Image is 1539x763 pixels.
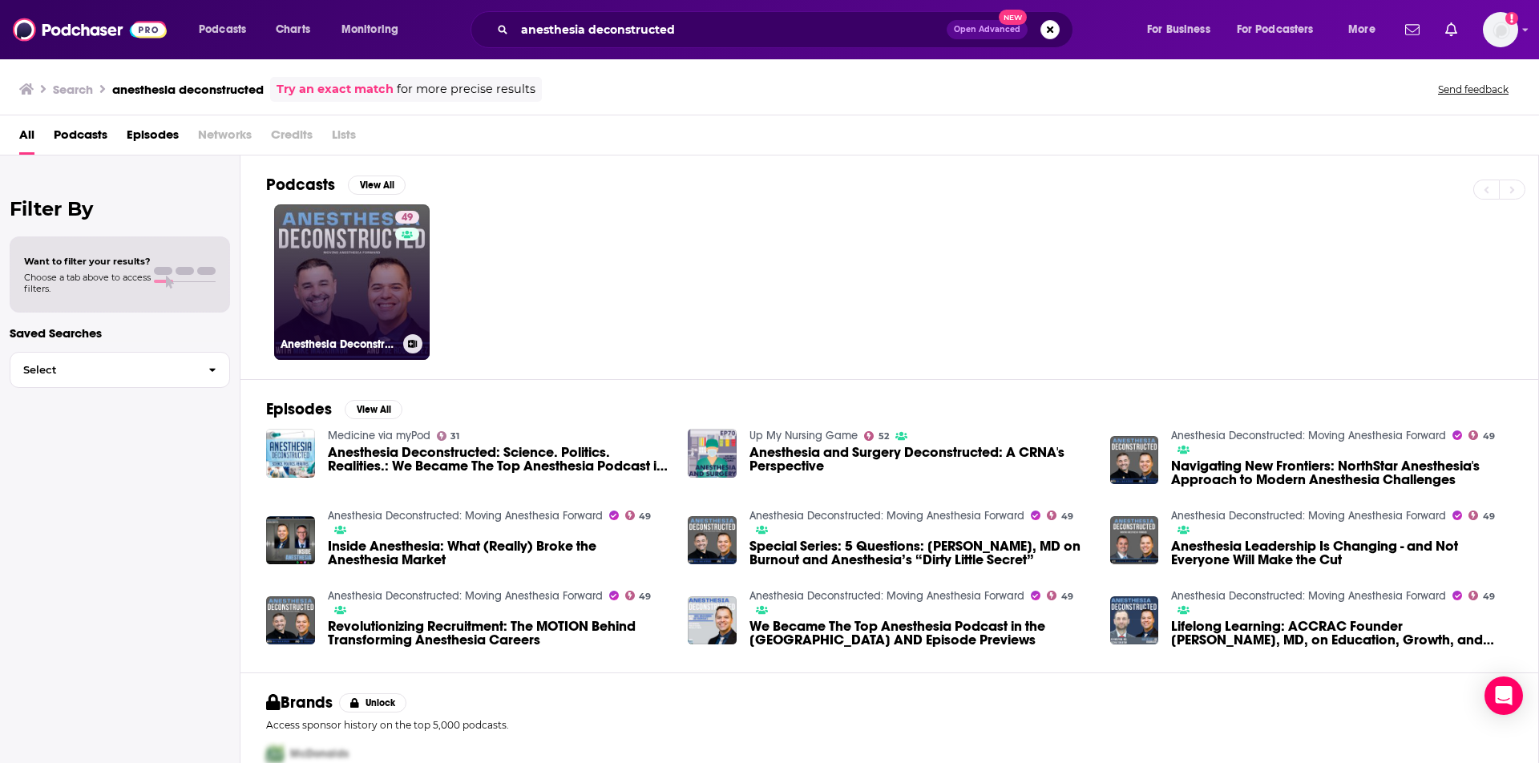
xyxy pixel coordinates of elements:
span: Lists [332,122,356,155]
a: Anesthesia Deconstructed: Moving Anesthesia Forward [328,509,603,523]
svg: Add a profile image [1505,12,1518,25]
button: Show profile menu [1483,12,1518,47]
img: Navigating New Frontiers: NorthStar Anesthesia's Approach to Modern Anesthesia Challenges [1110,436,1159,485]
a: PodcastsView All [266,175,406,195]
span: Open Advanced [954,26,1020,34]
span: Want to filter your results? [24,256,151,267]
h2: Podcasts [266,175,335,195]
a: 49 [395,211,419,224]
span: Special Series: 5 Questions: [PERSON_NAME], MD on Burnout and Anesthesia’s “Dirty Little Secret” [749,539,1091,567]
span: Revolutionizing Recruitment: The MOTION Behind Transforming Anesthesia Careers [328,620,669,647]
button: View All [348,176,406,195]
a: 49 [1047,511,1073,520]
button: Open AdvancedNew [947,20,1028,39]
button: open menu [330,17,419,42]
div: Open Intercom Messenger [1484,676,1523,715]
a: 49 [625,591,652,600]
img: Special Series: 5 Questions: Matt Mazurek, MD on Burnout and Anesthesia’s “Dirty Little Secret” [688,516,737,565]
h2: Brands [266,692,333,713]
a: Show notifications dropdown [1439,16,1464,43]
a: Inside Anesthesia: What (Really) Broke the Anesthesia Market [328,539,669,567]
span: 49 [1483,593,1495,600]
span: Select [10,365,196,375]
a: Anesthesia Deconstructed: Moving Anesthesia Forward [749,589,1024,603]
a: Anesthesia and Surgery Deconstructed: A CRNA's Perspective [749,446,1091,473]
img: User Profile [1483,12,1518,47]
a: 31 [437,431,460,441]
span: Networks [198,122,252,155]
a: Anesthesia Deconstructed: Moving Anesthesia Forward [749,509,1024,523]
span: 49 [639,513,651,520]
a: We Became The Top Anesthesia Podcast in the United States AND Episode Previews [749,620,1091,647]
h3: Search [53,82,93,97]
a: Anesthesia Deconstructed: Science. Politics. Realities.: We Became The Top Anesthesia Podcast in ... [328,446,669,473]
button: open menu [1136,17,1230,42]
a: 49 [1468,591,1495,600]
button: open menu [1337,17,1396,42]
input: Search podcasts, credits, & more... [515,17,947,42]
a: 52 [864,431,889,441]
a: Navigating New Frontiers: NorthStar Anesthesia's Approach to Modern Anesthesia Challenges [1171,459,1513,486]
p: Saved Searches [10,325,230,341]
a: 49Anesthesia Deconstructed: Moving Anesthesia Forward [274,204,430,360]
span: 31 [450,433,459,440]
a: 49 [1468,430,1495,440]
button: open menu [188,17,267,42]
span: Podcasts [54,122,107,155]
a: Anesthesia Deconstructed: Moving Anesthesia Forward [1171,509,1446,523]
span: For Podcasters [1237,18,1314,41]
span: More [1348,18,1375,41]
a: Show notifications dropdown [1399,16,1426,43]
h2: Episodes [266,399,332,419]
a: Anesthesia Deconstructed: Moving Anesthesia Forward [328,589,603,603]
img: Anesthesia Deconstructed: Science. Politics. Realities.: We Became The Top Anesthesia Podcast in ... [266,429,315,478]
a: Charts [265,17,320,42]
a: Medicine via myPod [328,429,430,442]
button: Send feedback [1433,83,1513,96]
span: 49 [1483,433,1495,440]
a: Anesthesia Deconstructed: Moving Anesthesia Forward [1171,589,1446,603]
h3: Anesthesia Deconstructed: Moving Anesthesia Forward [281,337,397,351]
span: Lifelong Learning: ACCRAC Founder [PERSON_NAME], MD, on Education, Growth, and Anesthesia Excellence [1171,620,1513,647]
span: 49 [1061,513,1073,520]
a: Up My Nursing Game [749,429,858,442]
a: Anesthesia Leadership Is Changing - and Not Everyone Will Make the Cut [1171,539,1513,567]
a: Anesthesia and Surgery Deconstructed: A CRNA's Perspective [688,429,737,478]
span: 52 [879,433,889,440]
img: Inside Anesthesia: What (Really) Broke the Anesthesia Market [266,516,315,565]
h2: Filter By [10,197,230,220]
a: Episodes [127,122,179,155]
button: Select [10,352,230,388]
button: View All [345,400,402,419]
a: Try an exact match [277,80,394,99]
img: Anesthesia Leadership Is Changing - and Not Everyone Will Make the Cut [1110,516,1159,565]
span: for more precise results [397,80,535,99]
a: Special Series: 5 Questions: Matt Mazurek, MD on Burnout and Anesthesia’s “Dirty Little Secret” [749,539,1091,567]
a: 49 [625,511,652,520]
span: 49 [402,210,413,226]
button: Unlock [339,693,407,713]
a: Anesthesia Deconstructed: Moving Anesthesia Forward [1171,429,1446,442]
a: All [19,122,34,155]
a: EpisodesView All [266,399,402,419]
img: We Became The Top Anesthesia Podcast in the United States AND Episode Previews [688,596,737,645]
p: Access sponsor history on the top 5,000 podcasts. [266,719,1513,731]
span: 49 [1483,513,1495,520]
span: Choose a tab above to access filters. [24,272,151,294]
a: Lifelong Learning: ACCRAC Founder Jed Wolpaw, MD, on Education, Growth, and Anesthesia Excellence [1171,620,1513,647]
img: Lifelong Learning: ACCRAC Founder Jed Wolpaw, MD, on Education, Growth, and Anesthesia Excellence [1110,596,1159,645]
img: Podchaser - Follow, Share and Rate Podcasts [13,14,167,45]
a: 49 [1468,511,1495,520]
span: 49 [639,593,651,600]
